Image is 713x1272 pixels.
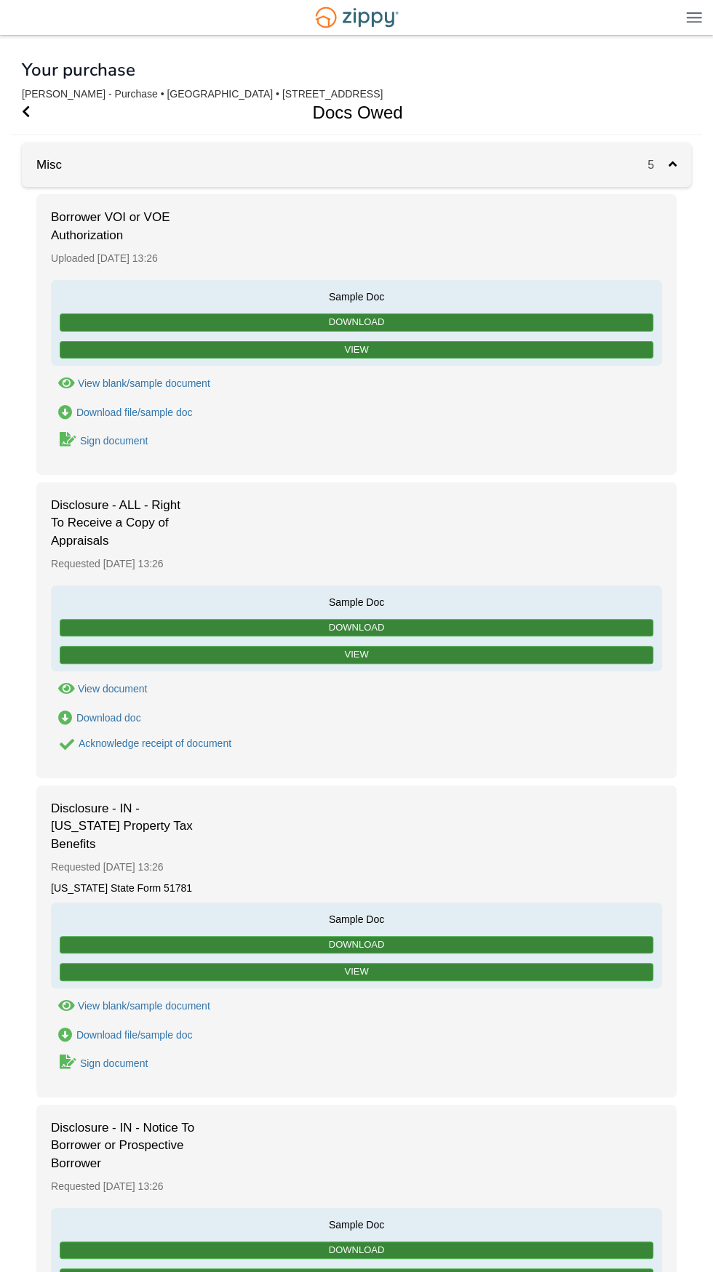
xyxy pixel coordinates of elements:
div: View document [78,683,147,695]
button: View Borrower VOI or VOE Authorization [51,376,210,391]
div: Sign document [80,435,148,447]
button: Acknowledge receipt of document [51,736,76,753]
span: Sample Doc [58,910,655,927]
button: View Disclosure - ALL - Right To Receive a Copy of Appraisals [51,681,147,697]
a: Download [60,313,653,332]
span: Borrower VOI or VOE Authorization [51,209,196,244]
a: View [60,341,653,359]
div: Requested [DATE] 13:26 [51,550,662,578]
a: View [60,646,653,664]
span: Sample Doc [58,1215,655,1232]
div: Requested [DATE] 13:26 [51,1172,662,1201]
a: Download [60,1241,653,1260]
a: Download [60,936,653,954]
a: Sign Form [51,431,149,450]
h1: Docs Owed [11,90,685,135]
a: Misc [22,158,62,172]
a: View [60,963,653,981]
span: Sample Doc [58,287,655,304]
a: Go Back [22,90,30,135]
div: Download file/sample doc [76,1029,193,1041]
span: Sample Doc [58,593,655,609]
a: Download Disclosure - IN - Indiana Property Tax Benefits [51,1028,192,1043]
div: Acknowledge receipt of document [79,737,231,749]
button: View Disclosure - IN - Indiana Property Tax Benefits [51,999,210,1014]
a: Download [60,619,653,637]
div: View blank/sample document [78,1000,210,1012]
span: Disclosure - IN - [US_STATE] Property Tax Benefits [51,800,196,853]
a: Download Disclosure - ALL - Right To Receive a Copy of Appraisals [51,711,141,726]
div: [PERSON_NAME] - Purchase • [GEOGRAPHIC_DATA] • [STREET_ADDRESS] [22,88,691,100]
a: Sign Form [51,1053,149,1073]
span: 5 [648,159,669,171]
a: Download Borrower VOI or VOE Authorization [51,405,192,420]
img: Mobile Dropdown Menu [686,12,702,23]
div: [US_STATE] State Form 51781 [51,881,662,895]
div: Download file/sample doc [76,407,193,418]
div: View blank/sample document [78,377,210,389]
span: Disclosure - ALL - Right To Receive a Copy of Appraisals [51,497,196,550]
h1: Your purchase [22,60,135,79]
div: Download doc [76,712,141,724]
div: Uploaded [DATE] 13:26 [51,244,662,273]
div: Sign document [80,1057,148,1069]
div: Requested [DATE] 13:26 [51,853,662,881]
span: Disclosure - IN - Notice To Borrower or Prospective Borrower [51,1119,196,1172]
